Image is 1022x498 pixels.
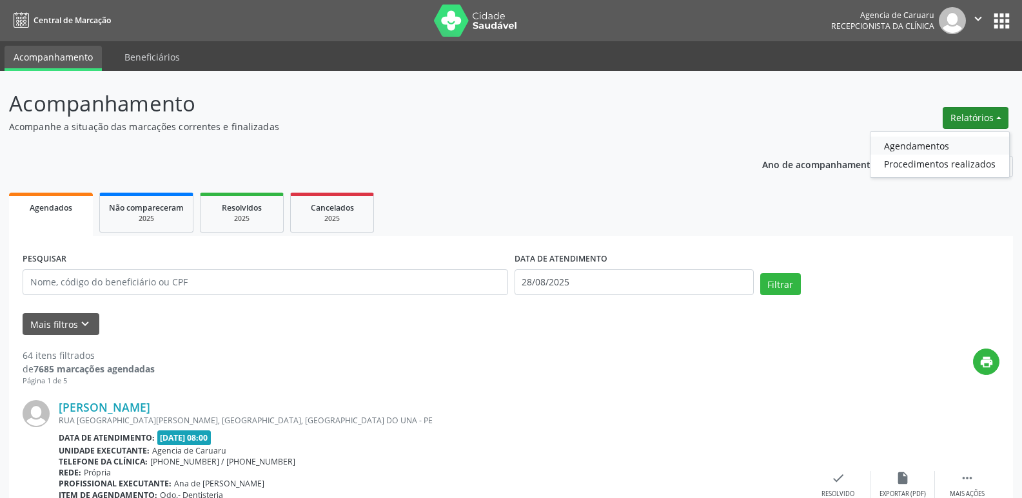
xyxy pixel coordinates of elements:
div: Agencia de Caruaru [831,10,934,21]
b: Data de atendimento: [59,432,155,443]
p: Acompanhamento [9,88,712,120]
label: PESQUISAR [23,249,66,269]
b: Rede: [59,467,81,478]
span: Ana de [PERSON_NAME] [174,478,264,489]
div: RUA [GEOGRAPHIC_DATA][PERSON_NAME], [GEOGRAPHIC_DATA], [GEOGRAPHIC_DATA] DO UNA - PE [59,415,806,426]
ul: Relatórios [870,131,1010,178]
div: de [23,362,155,376]
span: Cancelados [311,202,354,213]
a: [PERSON_NAME] [59,400,150,414]
a: Central de Marcação [9,10,111,31]
div: 2025 [300,214,364,224]
a: Beneficiários [115,46,189,68]
div: 64 itens filtrados [23,349,155,362]
div: Página 1 de 5 [23,376,155,387]
button: apps [990,10,1013,32]
button:  [966,7,990,34]
b: Telefone da clínica: [59,456,148,467]
span: Agencia de Caruaru [152,445,226,456]
img: img [939,7,966,34]
button: Filtrar [760,273,801,295]
button: Relatórios [943,107,1008,129]
span: Não compareceram [109,202,184,213]
span: Recepcionista da clínica [831,21,934,32]
a: Procedimentos realizados [870,155,1009,173]
i:  [971,12,985,26]
span: [PHONE_NUMBER] / [PHONE_NUMBER] [150,456,295,467]
span: Resolvidos [222,202,262,213]
strong: 7685 marcações agendadas [34,363,155,375]
input: Selecione um intervalo [515,269,754,295]
div: 2025 [210,214,274,224]
i: check [831,471,845,485]
b: Unidade executante: [59,445,150,456]
b: Profissional executante: [59,478,172,489]
a: Acompanhamento [5,46,102,71]
button: print [973,349,999,375]
p: Ano de acompanhamento [762,156,876,172]
span: [DATE] 08:00 [157,430,211,445]
i:  [960,471,974,485]
button: Mais filtroskeyboard_arrow_down [23,313,99,336]
input: Nome, código do beneficiário ou CPF [23,269,508,295]
i: keyboard_arrow_down [78,317,92,331]
a: Agendamentos [870,137,1009,155]
label: DATA DE ATENDIMENTO [515,249,607,269]
p: Acompanhe a situação das marcações correntes e finalizadas [9,120,712,133]
div: 2025 [109,214,184,224]
i: print [979,355,994,369]
span: Própria [84,467,111,478]
span: Agendados [30,202,72,213]
img: img [23,400,50,427]
span: Central de Marcação [34,15,111,26]
i: insert_drive_file [896,471,910,485]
